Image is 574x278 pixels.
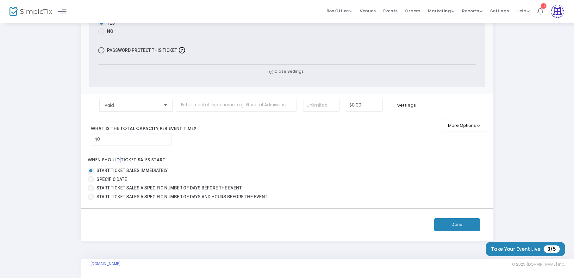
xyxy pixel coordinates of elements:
span: Help [516,8,530,14]
button: More Options [443,119,486,132]
span: Start ticket sales a specific number of days before the event [97,185,242,190]
span: Orders [405,3,420,19]
div: 9 [541,3,546,9]
img: question-mark [179,47,185,53]
span: Settings [389,102,424,108]
span: Venues [360,3,376,19]
span: Close Settings [269,68,304,75]
span: Events [383,3,397,19]
span: Start ticket sales a specific number of days and hours before the event [97,194,267,199]
input: unlimited [303,99,339,111]
input: Price [346,99,382,111]
span: Reports [462,8,483,14]
span: 3/5 [544,245,560,253]
span: Marketing [428,8,454,14]
span: Specific Date [97,177,127,182]
span: Box Office [327,8,352,14]
input: unlimited [91,133,171,145]
label: What is the total capacity per event time? [86,125,446,132]
span: Start ticket sales immediately [97,168,168,173]
span: © 2025 [DOMAIN_NAME] Inc. [512,262,565,267]
span: Yes [104,20,115,27]
label: When should ticket sales start [88,157,165,163]
button: Select [161,99,170,111]
input: Enter a ticket type name. e.g. General Admission [176,99,297,112]
span: Paid [105,102,159,108]
span: Settings [490,3,509,19]
span: Password protect this ticket [107,46,177,54]
button: Done [434,218,480,231]
button: Take Your Event Live3/5 [486,242,565,256]
span: No [104,28,113,35]
a: [DOMAIN_NAME] [90,261,121,266]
